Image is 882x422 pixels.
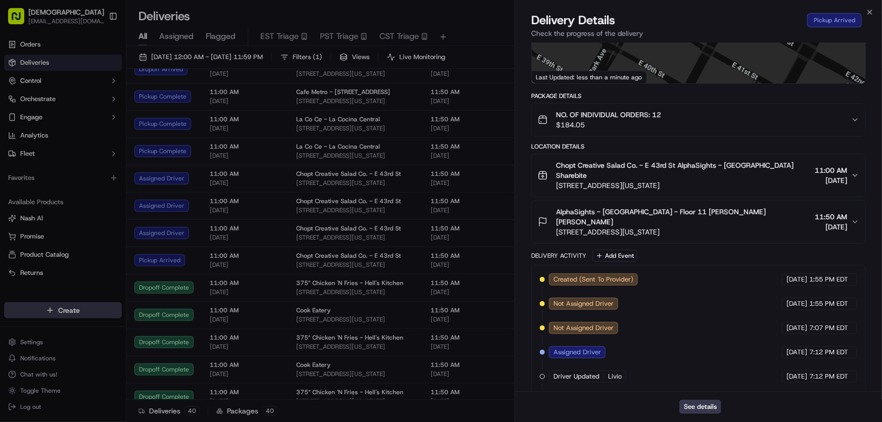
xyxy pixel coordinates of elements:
button: See details [679,400,721,414]
button: Start new chat [172,100,184,112]
span: [DATE] [815,222,847,232]
span: NO. OF INDIVIDUAL ORDERS: 12 [556,110,661,120]
span: [DATE] [786,348,807,357]
span: [DATE] [786,323,807,333]
div: Package Details [531,92,866,100]
a: 💻API Documentation [81,143,166,161]
span: 11:50 AM [815,212,847,222]
button: Add Event [592,250,637,262]
span: Livio [608,372,622,381]
span: 7:07 PM EDT [809,323,848,333]
p: Check the progress of the delivery [531,28,866,38]
img: Nash [10,10,30,30]
div: Last Updated: less than a minute ago [532,71,646,83]
span: Pylon [101,171,122,179]
div: Location Details [531,143,866,151]
input: Got a question? Start typing here... [26,65,182,76]
span: Driver Updated [553,372,599,381]
span: Assigned Driver [553,348,601,357]
span: 1:55 PM EDT [809,299,848,308]
span: Not Assigned Driver [553,323,614,333]
span: Created (Sent To Provider) [553,275,633,284]
span: [DATE] [786,275,807,284]
div: We're available if you need us! [34,107,128,115]
button: NO. OF INDIVIDUAL ORDERS: 12$184.05 [532,104,865,136]
a: 📗Knowledge Base [6,143,81,161]
span: [DATE] [815,175,847,185]
span: [STREET_ADDRESS][US_STATE] [556,227,811,237]
span: Chopt Creative Salad Co. - E 43rd St AlphaSights - [GEOGRAPHIC_DATA] Sharebite [556,160,811,180]
span: [DATE] [786,299,807,308]
a: Powered byPylon [71,171,122,179]
button: AlphaSights - [GEOGRAPHIC_DATA] - Floor 11 [PERSON_NAME] [PERSON_NAME][STREET_ADDRESS][US_STATE]1... [532,201,865,243]
span: Delivery Details [531,12,615,28]
span: [DATE] [786,372,807,381]
div: Start new chat [34,97,166,107]
span: 1:55 PM EDT [809,275,848,284]
p: Welcome 👋 [10,40,184,57]
img: 1736555255976-a54dd68f-1ca7-489b-9aae-adbdc363a1c4 [10,97,28,115]
span: 7:12 PM EDT [809,348,848,357]
div: Delivery Activity [531,252,586,260]
span: 7:12 PM EDT [809,372,848,381]
span: 11:00 AM [815,165,847,175]
button: Chopt Creative Salad Co. - E 43rd St AlphaSights - [GEOGRAPHIC_DATA] Sharebite[STREET_ADDRESS][US... [532,154,865,197]
span: Not Assigned Driver [553,299,614,308]
span: [STREET_ADDRESS][US_STATE] [556,180,811,191]
div: 📗 [10,148,18,156]
span: API Documentation [96,147,162,157]
div: 💻 [85,148,94,156]
span: Knowledge Base [20,147,77,157]
span: $184.05 [556,120,661,130]
span: AlphaSights - [GEOGRAPHIC_DATA] - Floor 11 [PERSON_NAME] [PERSON_NAME] [556,207,811,227]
